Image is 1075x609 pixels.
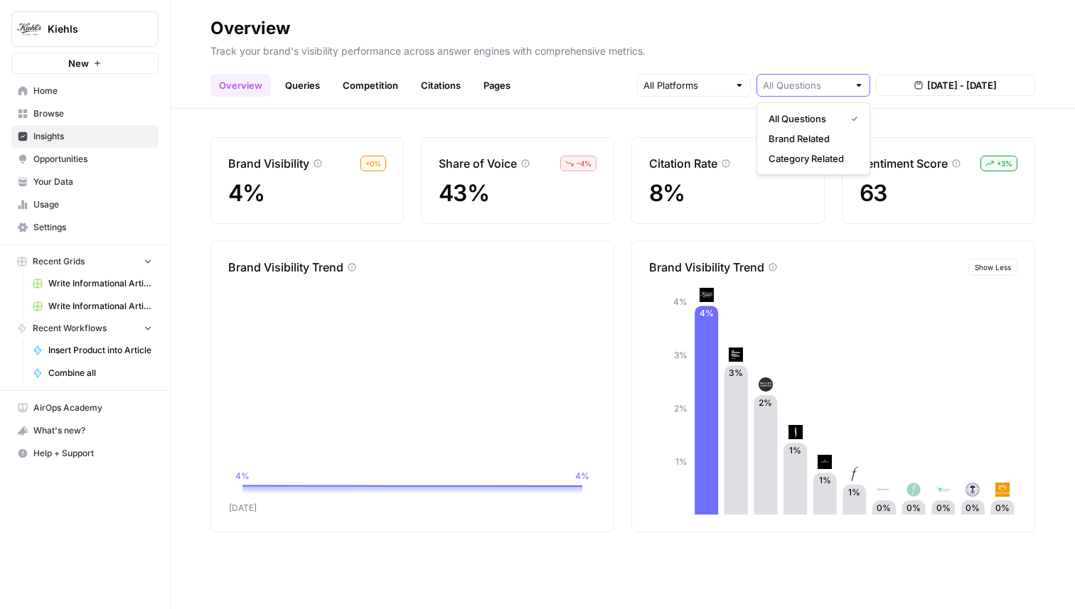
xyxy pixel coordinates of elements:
[643,78,729,92] input: All Platforms
[33,107,152,120] span: Browse
[334,74,407,97] a: Competition
[26,362,159,384] a: Combine all
[11,11,159,47] button: Workspace: Kiehls
[26,272,159,295] a: Write Informational Article
[876,75,1035,96] button: [DATE] - [DATE]
[11,397,159,419] a: AirOps Academy
[48,22,134,36] span: Kiehls
[210,17,290,40] div: Overview
[649,259,764,276] p: Brand Visibility Trend
[11,216,159,239] a: Settings
[26,339,159,362] a: Insert Product into Article
[577,158,592,169] span: – 4 %
[210,40,1035,58] p: Track your brand's visibility performance across answer engines with comprehensive metrics.
[235,470,250,481] tspan: 4%
[966,502,980,513] text: 0%
[16,16,42,42] img: Kiehls Logo
[210,74,271,97] a: Overview
[48,344,152,357] span: Insert Product into Article
[997,158,1012,169] span: + 3 %
[11,148,159,171] a: Opportunities
[33,198,152,211] span: Usage
[819,475,831,485] text: 1%
[439,179,489,207] span: 43%
[729,367,743,378] text: 3%
[68,56,89,70] span: New
[975,262,1011,273] span: Show Less
[33,130,152,143] span: Insights
[575,470,589,481] tspan: 4%
[228,179,265,207] span: 4%
[33,255,85,268] span: Recent Grids
[995,502,1010,513] text: 0%
[228,259,343,276] p: Brand Visibility Trend
[412,74,469,97] a: Citations
[11,419,159,442] button: What's new?
[759,377,773,392] img: iisr3r85ipsscpr0e1mzx15femyf
[48,367,152,379] span: Combine all
[769,112,840,126] span: All Questions
[228,155,309,172] p: Brand Visibility
[365,158,381,169] span: + 0 %
[674,403,688,414] tspan: 2%
[11,125,159,148] a: Insights
[33,447,152,460] span: Help + Support
[649,179,685,207] span: 8%
[33,85,152,97] span: Home
[877,502,891,513] text: 0%
[906,502,921,513] text: 0%
[927,78,997,92] span: [DATE] - [DATE]
[936,483,951,497] img: cysupn2yunt56cbkbq1ubv2ugsbc
[860,155,948,172] p: Sentiment Score
[11,102,159,125] a: Browse
[11,53,159,74] button: New
[769,151,852,166] span: Category Related
[968,259,1017,276] button: Show Less
[33,221,152,234] span: Settings
[936,502,951,513] text: 0%
[11,80,159,102] a: Home
[48,300,152,313] span: Write Informational Article
[33,176,152,188] span: Your Data
[789,445,801,456] text: 1%
[11,251,159,272] button: Recent Grids
[11,193,159,216] a: Usage
[995,483,1010,497] img: t8y3q62frz20vzh5kb1y3qofioy8
[33,322,107,335] span: Recent Workflows
[26,295,159,318] a: Write Informational Article
[673,296,688,307] tspan: 4%
[11,171,159,193] a: Your Data
[818,455,832,469] img: iyf52qbr2kjxje2aa13p9uwsty6r
[674,350,688,360] tspan: 3%
[847,467,862,481] img: ruytc0whdj7w7uz4x1a74ro20ito
[906,483,921,497] img: nojcgb3tjj3qb6plmqxzublyd157
[675,456,688,467] tspan: 1%
[700,308,714,318] text: 4%
[769,131,852,146] span: Brand Related
[700,288,714,302] img: lbzhdkgn1ruc4m4z5mjfsqir60oh
[475,74,519,97] a: Pages
[229,502,257,513] tspan: [DATE]
[649,155,717,172] p: Citation Rate
[439,155,517,172] p: Share of Voice
[729,347,743,362] img: 1t0k3rxub7xjuwm09mezwmq6ezdv
[848,487,860,497] text: 1%
[788,425,803,439] img: skxh7abcdwi8iv7ermrn0o1mg0dt
[763,78,848,92] input: All Questions
[277,74,328,97] a: Queries
[11,442,159,465] button: Help + Support
[12,420,158,441] div: What's new?
[48,277,152,290] span: Write Informational Article
[860,179,887,207] span: 63
[11,318,159,339] button: Recent Workflows
[877,483,891,497] img: b7j73djthqhqth7ot2o4ewzt9lai
[966,483,980,497] img: f6zouffhu7vf3dfp5pozpi3lu3y1
[33,153,152,166] span: Opportunities
[759,397,772,408] text: 2%
[33,401,152,414] span: AirOps Academy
